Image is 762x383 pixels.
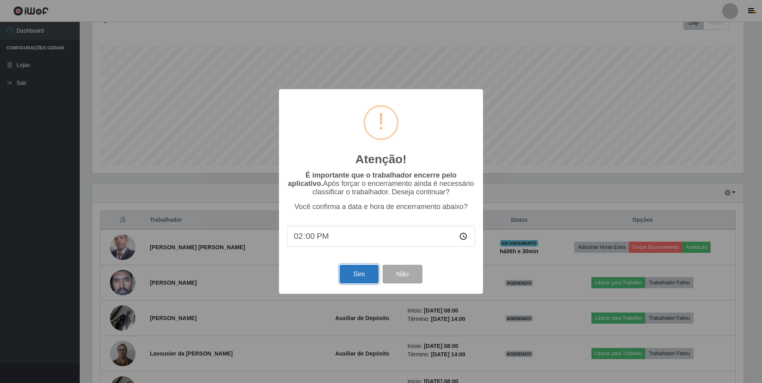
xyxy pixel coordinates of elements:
p: Após forçar o encerramento ainda é necessário classificar o trabalhador. Deseja continuar? [287,171,475,196]
h2: Atenção! [355,152,407,166]
button: Não [383,265,422,283]
b: É importante que o trabalhador encerre pelo aplicativo. [288,171,456,188]
p: Você confirma a data e hora de encerramento abaixo? [287,203,475,211]
button: Sim [340,265,378,283]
